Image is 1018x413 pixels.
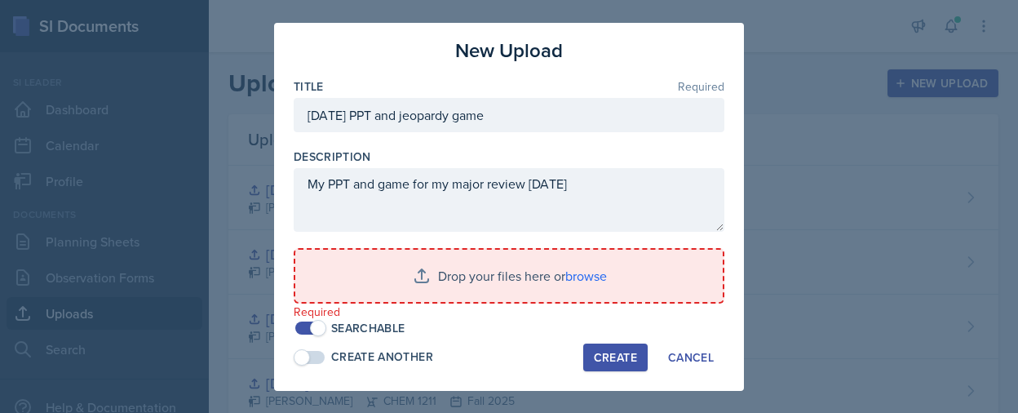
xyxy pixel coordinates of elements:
[583,344,648,371] button: Create
[678,81,724,92] span: Required
[657,344,724,371] button: Cancel
[294,78,324,95] label: Title
[331,320,405,337] div: Searchable
[455,36,563,65] h3: New Upload
[668,351,714,364] div: Cancel
[294,149,371,165] label: Description
[331,349,433,366] div: Create Another
[294,98,724,132] input: Enter title
[294,304,724,320] p: Required
[594,351,637,364] div: Create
